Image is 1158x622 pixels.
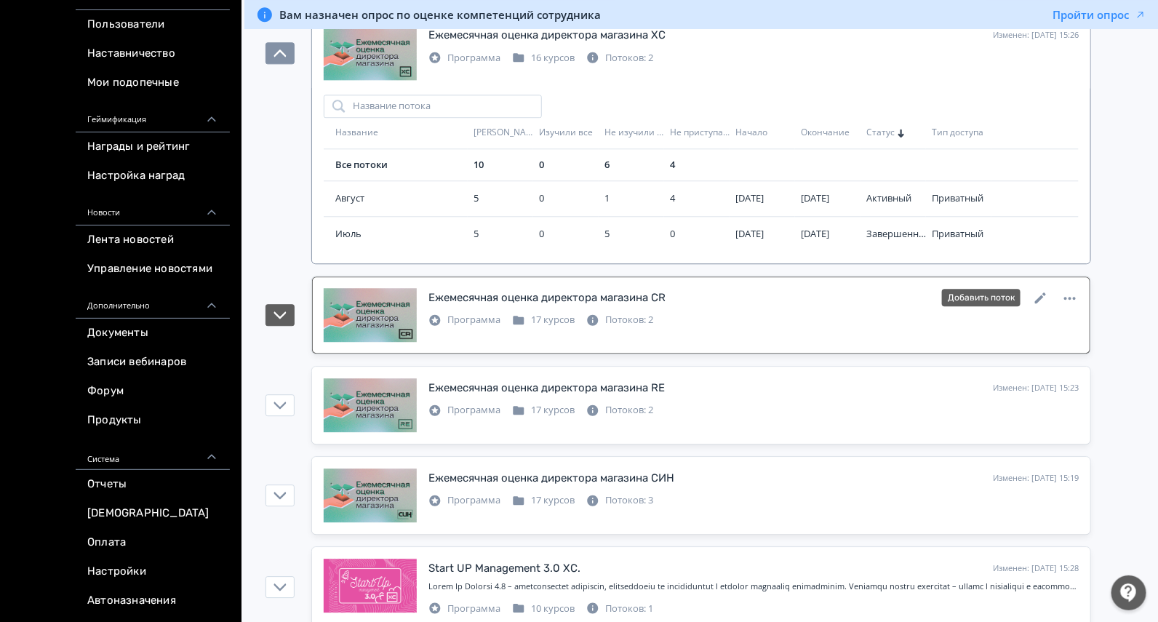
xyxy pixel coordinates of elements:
div: 4 [670,191,730,206]
span: Вам назначен опрос по оценке компетенций сотрудника [279,7,601,22]
a: Настройка наград [76,162,230,191]
div: Изучили все [539,127,599,139]
a: Все потоки [335,158,388,171]
div: 22 авг. 2025 [735,191,795,206]
a: Наставничество [76,39,230,68]
a: Август [335,191,468,206]
div: Активный [866,191,926,206]
div: Потоков: 2 [586,403,653,418]
div: Завершенный [866,227,926,242]
div: Start UP Management 3.0 XC. [428,560,580,577]
a: Продукты [76,406,230,435]
div: Ежемесячная оценка директора магазина СИН [428,470,674,487]
a: Оплата [76,528,230,557]
a: Награды и рейтинг [76,132,230,162]
div: Изменен: [DATE] 15:23 [993,382,1079,394]
div: Потоков: 2 [586,51,653,65]
div: 6 [604,158,664,172]
div: Геймификация [76,97,230,132]
div: Start Up Manager 3.0 – адаптационная программа, направленная на качественную и быструю адаптацию ... [428,581,1079,593]
div: 1 [604,191,664,206]
a: Автоназначения [76,586,230,615]
div: 17 курсов [512,403,575,418]
a: Отчеты [76,470,230,499]
div: Изменен: [DATE] 15:26 [993,29,1079,41]
div: Программа [428,493,500,508]
div: Не приступали [670,127,730,139]
div: Изменен: [DATE] 15:19 [993,472,1079,485]
div: 5 [474,191,533,206]
div: Не изучили все [604,127,664,139]
a: Записи вебинаров [76,348,230,377]
div: Программа [428,602,500,616]
span: Название [335,127,378,139]
div: Система [76,435,230,470]
a: Управление новостями [76,255,230,284]
a: Лента новостей [76,226,230,255]
div: 0 [539,191,599,206]
span: Начало [735,127,767,139]
div: 0 [539,158,599,172]
button: Пройти опрос [1053,7,1146,22]
a: Пользователи [76,10,230,39]
div: Программа [428,313,500,327]
div: Ежемесячная оценка директора магазина RE [428,380,665,396]
div: [PERSON_NAME] [474,127,533,139]
span: Окончание [801,127,850,139]
div: Тип доступа [932,127,991,139]
div: Изменен: [DATE] 15:28 [993,562,1079,575]
div: 5 [604,227,664,242]
div: 10 [474,158,533,172]
div: 10 курсов [512,602,575,616]
div: Новости [76,191,230,226]
div: 4 авг. 2025 [801,227,860,242]
div: Дополнительно [76,284,230,319]
div: Приватный [932,227,991,242]
a: [DEMOGRAPHIC_DATA] [76,499,230,528]
div: Приватный [932,191,991,206]
span: Статус [866,127,895,139]
a: Форум [76,377,230,406]
a: Документы [76,319,230,348]
div: 16 курсов [512,51,575,65]
a: Июль [335,227,468,242]
div: 24 июля 2025 [735,227,795,242]
button: Добавить поток [942,289,1021,306]
a: Мои подопечные [76,68,230,97]
div: Потоков: 2 [586,313,653,327]
div: 5 [474,227,533,242]
div: Программа [428,403,500,418]
div: Ежемесячная оценка директора магазина XC [428,27,666,44]
div: Потоков: 1 [586,602,653,616]
div: Ежемесячная оценка директора магазина CR [428,290,666,306]
div: Потоков: 3 [586,493,653,508]
div: 17 курсов [512,493,575,508]
div: 17 курсов [512,313,575,327]
a: Настройки [76,557,230,586]
div: Программа [428,51,500,65]
div: 3 сент. 2025 [801,191,860,206]
div: 4 [670,158,730,172]
div: 0 [670,227,730,242]
div: 0 [539,227,599,242]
